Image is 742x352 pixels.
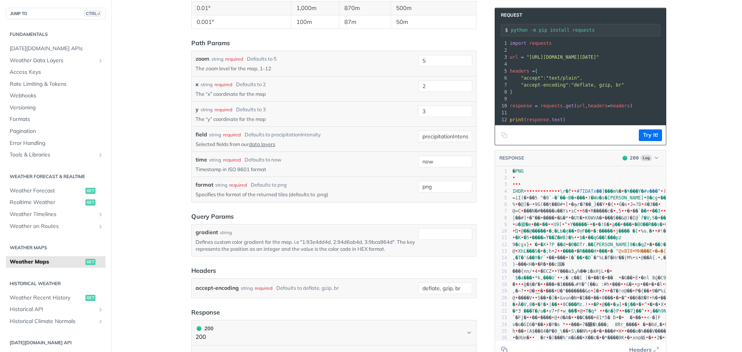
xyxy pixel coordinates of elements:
span: Request [497,12,522,18]
span: \u0 [515,182,518,187]
p: Selected fields from our [196,141,415,148]
span: \u1c [521,208,524,214]
span: } [510,89,512,95]
div: string [201,81,213,88]
span: . ( , ) [510,103,633,109]
p: 200 [196,333,213,342]
span: \u1 [647,208,649,214]
span: \ub [613,202,616,207]
span: \u13 [660,189,663,194]
span: Weather on Routes [10,223,95,230]
span: �Wo�s�[PERSON_NAME] [591,195,643,201]
p: Timestamp in ISO 8601 format [196,166,415,173]
div: 7 [495,82,508,88]
a: Weather Mapsget [6,256,106,268]
label: accept-encoding [196,282,239,294]
span: ̘0�cg [647,195,658,201]
span: \u19 [532,202,535,207]
span: \u3 [574,228,577,234]
span: requests [541,103,563,109]
span: get [566,103,574,109]
span: \u12 [515,202,518,207]
span: \u1d [658,202,661,207]
span: Tools & Libraries [10,151,95,159]
a: Rate Limiting & Tokens [6,78,106,90]
p: The zoom level for the map, 1-12 [196,65,415,72]
div: Path Params [191,38,230,48]
span: \u2 [531,222,534,227]
span: headers [610,103,630,109]
div: 6 [495,201,507,208]
span: Pagination [10,128,104,135]
span: \u16 [568,208,571,214]
span: Webhooks [10,92,104,100]
button: 200200Log [619,154,662,162]
span: Weather Maps [10,258,83,266]
span: r�f [563,189,571,194]
span: \u1c [582,215,585,221]
span: Weather Recent History [10,294,83,302]
span: u�䑀�e [515,222,531,227]
button: Show subpages for Weather on Routes [97,223,104,230]
span: � [592,222,595,227]
span: \u5 [518,228,521,234]
span: \u16 [512,222,515,227]
span: \u13 [554,215,557,221]
span: |��#] �"�� ���� �&�* �Ut� K6WVA� ���S��&@)�I@` [512,215,641,221]
span: \u0 [554,189,557,194]
span: \u2 [630,208,633,214]
span: \u0 [571,189,574,194]
span: \u0 [538,189,540,194]
div: string [220,229,232,236]
span: #v��� [644,189,658,194]
span: \u1c [567,222,570,227]
label: zoom [196,55,209,63]
span: = [535,103,538,109]
td: 0.01° [192,2,291,15]
span: \u14 [526,195,529,201]
span: ̰a�� [612,222,621,227]
span: ����� [599,228,613,234]
span: \u8 [605,202,608,207]
div: required [225,56,243,63]
span: Y�����̈ [570,222,587,227]
div: required [229,182,247,189]
span: #7IDATx�� [577,189,602,194]
span: \ue [551,222,553,227]
span: \u0 [602,215,604,221]
span: �LЬ�ԓ�� [554,228,574,234]
span: = [532,68,535,74]
span: \u0 [526,189,529,194]
span: \u2 [568,215,571,221]
span: "accept-encoding" [521,82,568,88]
span: \u14 [660,208,663,214]
div: 12 [495,116,508,123]
span: \u1 [529,189,532,194]
div: 2 [495,175,507,181]
span: Access Keys [10,68,104,76]
span: Error Handling [10,139,104,147]
a: Formats [6,114,106,125]
span: "[URL][DOMAIN_NAME][DATE]" [526,54,599,60]
span: \u0 [557,189,560,194]
span: �� [542,222,548,227]
span: ��3 [652,208,660,214]
a: Weather Forecastget [6,185,106,197]
span: \u11 [644,195,647,201]
span: print [510,117,524,122]
label: format [196,181,213,189]
span: "deflate, gzip, br" [571,82,624,88]
span: \ub [563,202,565,207]
span: \u1 [540,189,543,194]
span: j���� [616,228,630,234]
span: ~ [565,195,568,201]
span: ! [601,222,604,227]
button: Show subpages for Weather Data Layers [97,58,104,64]
span: import [510,41,526,46]
span: \u16 [590,222,592,227]
span: IHDR [512,189,524,194]
label: x [196,80,199,88]
span: ��� [577,195,585,201]
button: Show subpages for Historical Climate Normals [97,318,104,325]
div: 3 [495,181,507,188]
